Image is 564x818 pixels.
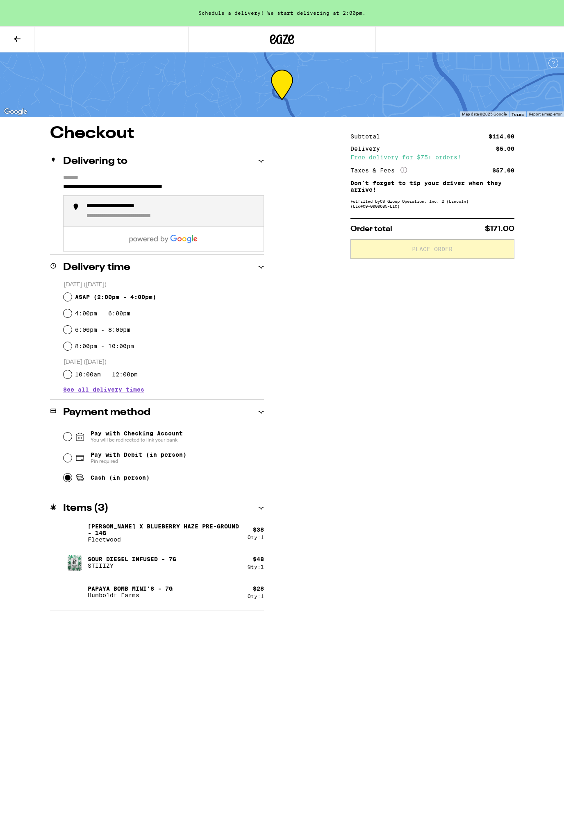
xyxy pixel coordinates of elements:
div: Subtotal [350,134,386,139]
span: $171.00 [485,225,514,233]
div: Fulfilled by CS Group Operation, Inc. 2 (Lincoln) (Lic# C9-0000685-LIC ) [350,199,514,208]
p: Sour Diesel Infused - 7g [88,556,176,562]
a: Terms [512,112,524,117]
div: Free delivery for $75+ orders! [350,154,514,160]
button: Place Order [350,239,514,259]
p: Fleetwood [88,536,241,543]
span: Cash (in person) [91,474,150,481]
h2: Delivery time [63,263,130,272]
div: Qty: 1 [248,564,264,569]
p: STIIIZY [88,562,176,569]
p: Papaya Bomb Mini's - 7g [88,585,173,592]
div: $ 28 [253,585,264,592]
div: Qty: 1 [248,594,264,599]
p: [DATE] ([DATE]) [64,358,264,366]
span: Pin required [91,458,186,465]
div: $57.00 [492,168,514,173]
h2: Delivering to [63,156,127,166]
span: Pay with Checking Account [91,430,183,443]
div: $ 38 [253,526,264,533]
h1: Checkout [50,125,264,142]
a: Open this area in Google Maps (opens a new window) [2,106,29,117]
p: Don't forget to tip your driver when they arrive! [350,180,514,193]
a: Report a map error [529,112,562,116]
label: 10:00am - 12:00pm [75,371,138,378]
span: You will be redirected to link your bank [91,437,183,443]
img: Papaya Bomb Mini's - 7g [63,580,86,603]
div: Taxes & Fees [350,167,407,174]
div: $114.00 [489,134,514,139]
label: 4:00pm - 6:00pm [75,310,130,317]
h2: Items ( 3 ) [63,503,109,513]
img: Google [2,106,29,117]
span: Map data ©2025 Google [462,112,507,116]
h2: Payment method [63,408,150,417]
img: Jack Herer x Blueberry Haze Pre-Ground - 14g [63,521,86,544]
span: ASAP ( 2:00pm - 4:00pm ) [75,294,156,300]
p: [DATE] ([DATE]) [64,281,264,289]
button: See all delivery times [63,387,144,392]
div: $ 48 [253,556,264,562]
p: [PERSON_NAME] x Blueberry Haze Pre-Ground - 14g [88,523,241,536]
div: Qty: 1 [248,535,264,540]
span: Place Order [412,246,453,252]
span: Pay with Debit (in person) [91,451,186,458]
span: Order total [350,225,392,233]
label: 6:00pm - 8:00pm [75,326,130,333]
div: Delivery [350,146,386,152]
img: Sour Diesel Infused - 7g [63,551,86,574]
label: 8:00pm - 10:00pm [75,343,134,349]
p: Humboldt Farms [88,592,173,598]
div: $5.00 [496,146,514,152]
span: Hi. Need any help? [5,6,59,12]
